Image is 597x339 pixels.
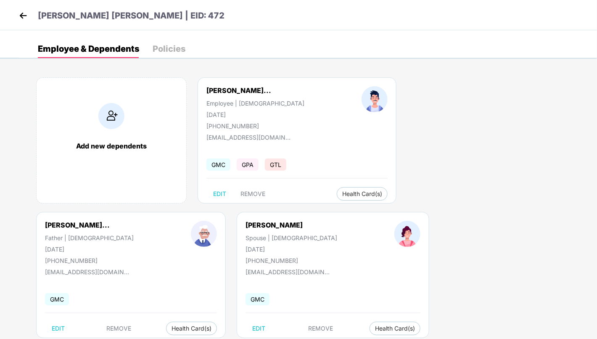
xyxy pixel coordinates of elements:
span: Health Card(s) [375,326,415,331]
button: EDIT [206,187,233,201]
div: [EMAIL_ADDRESS][DOMAIN_NAME] [246,268,330,275]
img: profileImage [362,86,388,112]
div: [DATE] [206,111,304,118]
span: EDIT [252,325,265,332]
div: [PHONE_NUMBER] [246,257,337,264]
span: REMOVE [309,325,333,332]
span: EDIT [52,325,65,332]
img: addIcon [98,103,124,129]
span: GMC [45,293,69,305]
div: [EMAIL_ADDRESS][DOMAIN_NAME] [45,268,129,275]
div: Add new dependents [45,142,178,150]
span: GPA [237,159,259,171]
div: [DATE] [45,246,134,253]
span: REMOVE [106,325,131,332]
div: [PERSON_NAME] [246,221,303,229]
span: EDIT [213,191,226,197]
div: [PHONE_NUMBER] [206,122,304,130]
button: REMOVE [100,322,138,335]
div: Father | [DEMOGRAPHIC_DATA] [45,234,134,241]
div: [PERSON_NAME]... [45,221,110,229]
button: Health Card(s) [370,322,420,335]
div: Employee | [DEMOGRAPHIC_DATA] [206,100,304,107]
span: GMC [246,293,269,305]
button: REMOVE [302,322,340,335]
span: GMC [206,159,230,171]
div: [PHONE_NUMBER] [45,257,134,264]
div: Employee & Dependents [38,45,139,53]
span: GTL [265,159,286,171]
img: back [17,9,29,22]
div: Spouse | [DEMOGRAPHIC_DATA] [246,234,337,241]
span: REMOVE [240,191,265,197]
img: profileImage [394,221,420,247]
button: Health Card(s) [166,322,217,335]
span: Health Card(s) [342,192,382,196]
div: [PERSON_NAME]... [206,86,271,95]
div: Policies [153,45,185,53]
button: EDIT [246,322,272,335]
p: [PERSON_NAME] [PERSON_NAME] | EID: 472 [38,9,225,22]
button: EDIT [45,322,71,335]
img: profileImage [191,221,217,247]
div: [EMAIL_ADDRESS][DOMAIN_NAME] [206,134,291,141]
span: Health Card(s) [172,326,211,331]
button: Health Card(s) [337,187,388,201]
button: REMOVE [234,187,272,201]
div: [DATE] [246,246,337,253]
